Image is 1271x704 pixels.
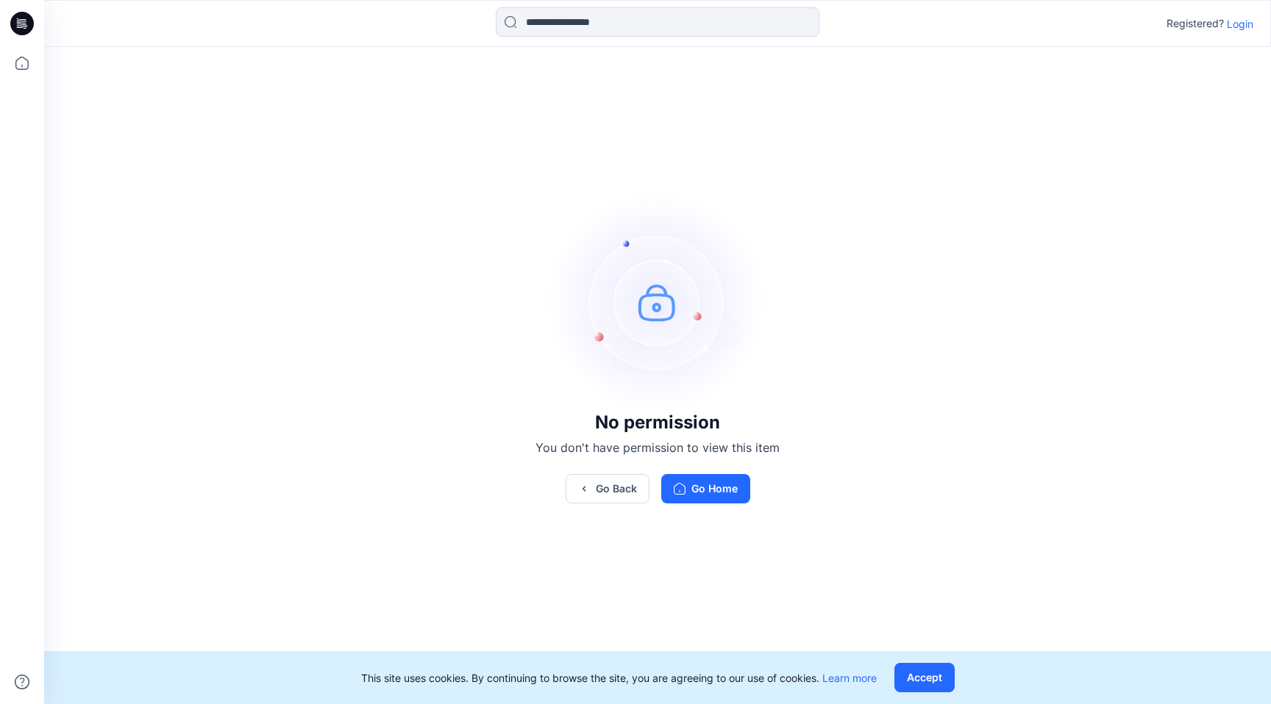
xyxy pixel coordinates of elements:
p: This site uses cookies. By continuing to browse the site, you are agreeing to our use of cookies. [361,670,877,686]
p: You don't have permission to view this item [535,439,780,456]
button: Accept [894,663,955,692]
button: Go Back [566,474,649,503]
button: Go Home [661,474,750,503]
p: Registered? [1167,15,1224,32]
h3: No permission [535,412,780,433]
img: no-perm.svg [547,192,768,412]
p: Login [1227,16,1253,32]
a: Learn more [822,672,877,684]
